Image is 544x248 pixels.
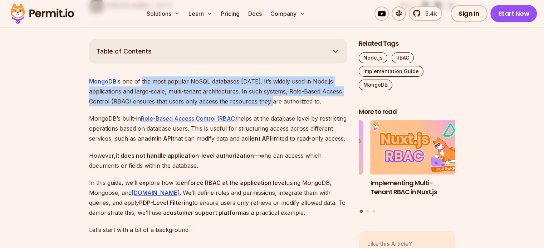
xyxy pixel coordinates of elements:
img: Permit logo [7,1,77,26]
li: 3 of 3 [266,120,363,205]
p: is one of the most popular NoSQL databases [DATE]. It’s widely used in Node.js applications and l... [89,76,347,106]
span: 5.4k [421,9,437,18]
button: Go to slide 1 [360,210,363,213]
img: Policy-Based Access Control (PBAC) Isn’t as Great as You Think [266,120,363,174]
p: Like this Article? [367,239,421,248]
strong: customer support platform [166,209,243,216]
p: However, —who can access which documents or fields within the database. [89,151,347,171]
a: RBAC [392,52,414,63]
strong: enforce RBAC at the application level [181,179,286,186]
a: Pricing [218,6,242,21]
button: Learn [186,6,215,21]
h3: Implementing Multi-Tenant RBAC in Nuxt.js [371,179,467,197]
button: Go to slide 3 [372,210,375,213]
p: MongoDB’s built-in helps at the database level by restricting operations based on database users.... [89,113,347,143]
button: Company [268,6,308,21]
p: Let’s start with a bit of a background - [89,225,347,235]
div: Posts [359,120,455,214]
img: Implementing Multi-Tenant RBAC in Nuxt.js [371,120,467,174]
a: Role-Based Access Control (RBAC) [141,115,237,122]
a: MongoDB [89,78,117,85]
li: 1 of 3 [371,120,467,205]
a: 5.4k [409,6,442,21]
a: Implementing Multi-Tenant RBAC in Nuxt.jsImplementing Multi-Tenant RBAC in Nuxt.js [371,120,467,205]
p: In this guide, we’ll explore how to using MongoDB, Mongoose, and . We’ll define roles and permiss... [89,178,347,218]
strong: PDP-Level Filtering [139,199,192,206]
button: Go to slide 2 [366,210,369,213]
h3: Policy-Based Access Control (PBAC) Isn’t as Great as You Think [266,179,363,205]
strong: it does not handle application-level authorization [116,152,254,159]
a: Node.js [359,52,387,63]
span: Table of Contents [96,46,152,56]
a: Start Now [490,5,537,22]
a: Sign In [451,5,487,22]
strong: admin API [144,135,172,142]
h2: Related Tags [359,39,455,48]
strong: client API [245,135,271,142]
button: Table of Contents [89,39,347,64]
a: Docs [245,6,265,21]
a: [DOMAIN_NAME] [132,189,180,196]
a: Implementation Guide [359,66,423,77]
a: MongoDB [359,80,392,90]
h2: More to read [359,107,455,116]
button: Solutions [144,6,183,21]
